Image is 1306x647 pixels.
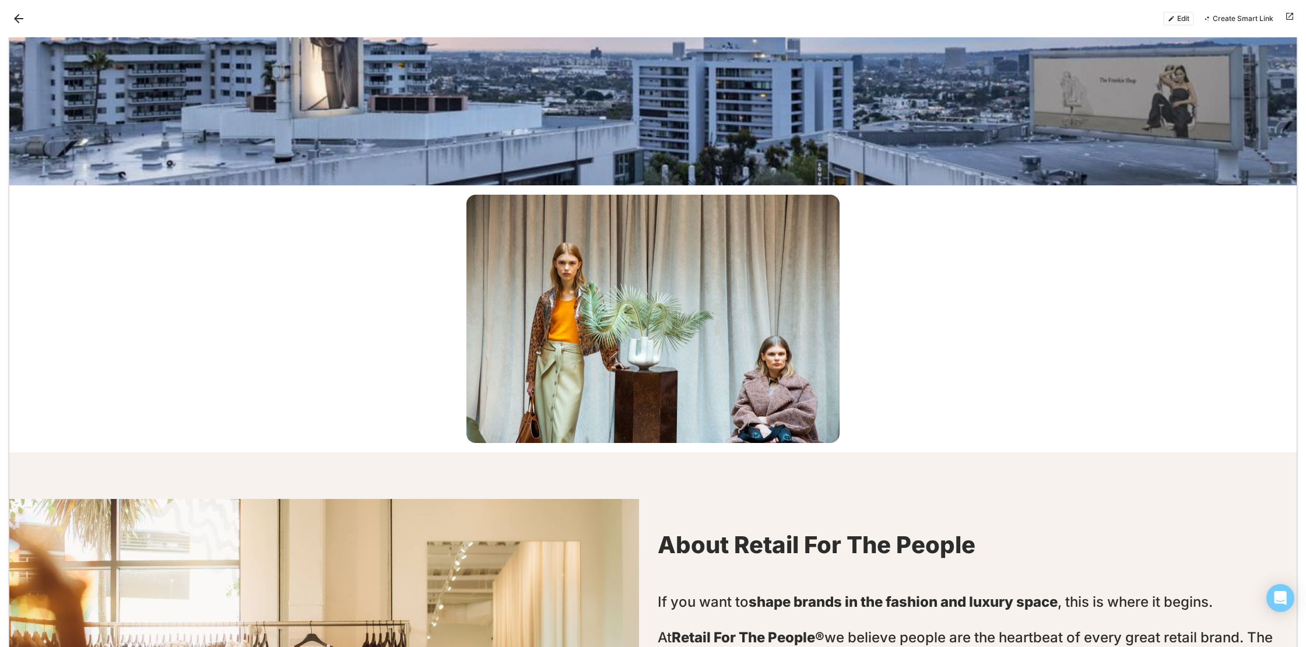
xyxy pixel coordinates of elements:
[1266,584,1294,612] div: Open Intercom Messenger
[9,9,28,28] button: Back
[658,578,1287,611] h2: If you want to , this is where it begins.
[658,530,975,559] strong: About Retail For The People
[1199,12,1278,26] button: Create Smart Link
[749,593,1058,610] strong: shape brands in the fashion and luxury space
[672,629,824,646] strong: Retail For The People®
[1163,12,1194,26] button: Edit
